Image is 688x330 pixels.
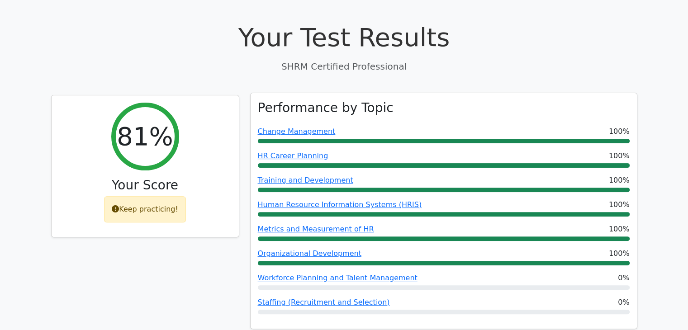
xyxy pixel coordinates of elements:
[609,126,630,137] span: 100%
[117,121,173,151] h2: 81%
[609,199,630,210] span: 100%
[59,178,232,193] h3: Your Score
[618,297,629,308] span: 0%
[258,225,374,233] a: Metrics and Measurement of HR
[258,176,353,184] a: Training and Development
[258,273,418,282] a: Workforce Planning and Talent Management
[258,127,336,136] a: Change Management
[258,298,390,306] a: Staffing (Recruitment and Selection)
[51,60,637,73] p: SHRM Certified Professional
[258,200,422,209] a: Human Resource Information Systems (HRIS)
[51,22,637,52] h1: Your Test Results
[258,100,394,116] h3: Performance by Topic
[609,175,630,186] span: 100%
[618,273,629,283] span: 0%
[258,151,328,160] a: HR Career Planning
[104,196,186,222] div: Keep practicing!
[609,151,630,161] span: 100%
[609,224,630,235] span: 100%
[258,249,361,258] a: Organizational Development
[609,248,630,259] span: 100%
